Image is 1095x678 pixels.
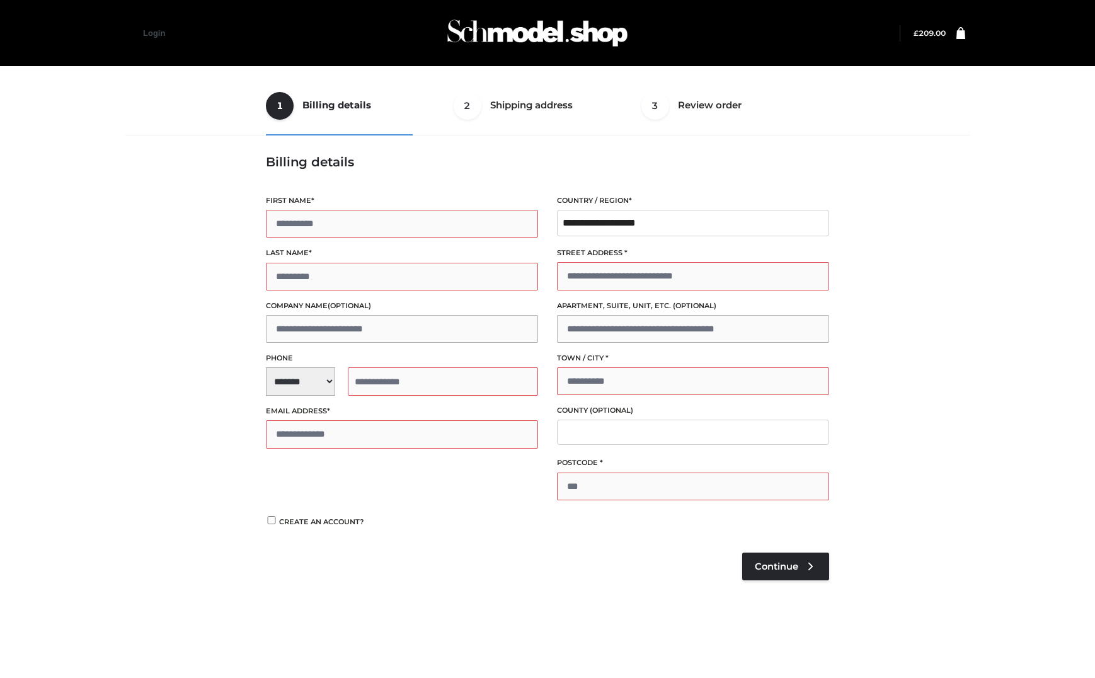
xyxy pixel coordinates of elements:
label: Email address [266,405,538,417]
span: (optional) [673,301,716,310]
label: Street address [557,247,829,259]
label: Country / Region [557,195,829,207]
span: (optional) [590,406,633,415]
input: Create an account? [266,516,277,524]
label: Apartment, suite, unit, etc. [557,300,829,312]
label: County [557,405,829,417]
span: Create an account? [279,517,364,526]
a: £209.00 [914,28,946,38]
label: First name [266,195,538,207]
span: £ [914,28,919,38]
label: Postcode [557,457,829,469]
span: Continue [755,561,798,572]
label: Last name [266,247,538,259]
h3: Billing details [266,154,829,169]
bdi: 209.00 [914,28,946,38]
span: (optional) [328,301,371,310]
a: Continue [742,553,829,580]
label: Company name [266,300,538,312]
label: Town / City [557,352,829,364]
img: Schmodel Admin 964 [443,8,632,58]
label: Phone [266,352,538,364]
